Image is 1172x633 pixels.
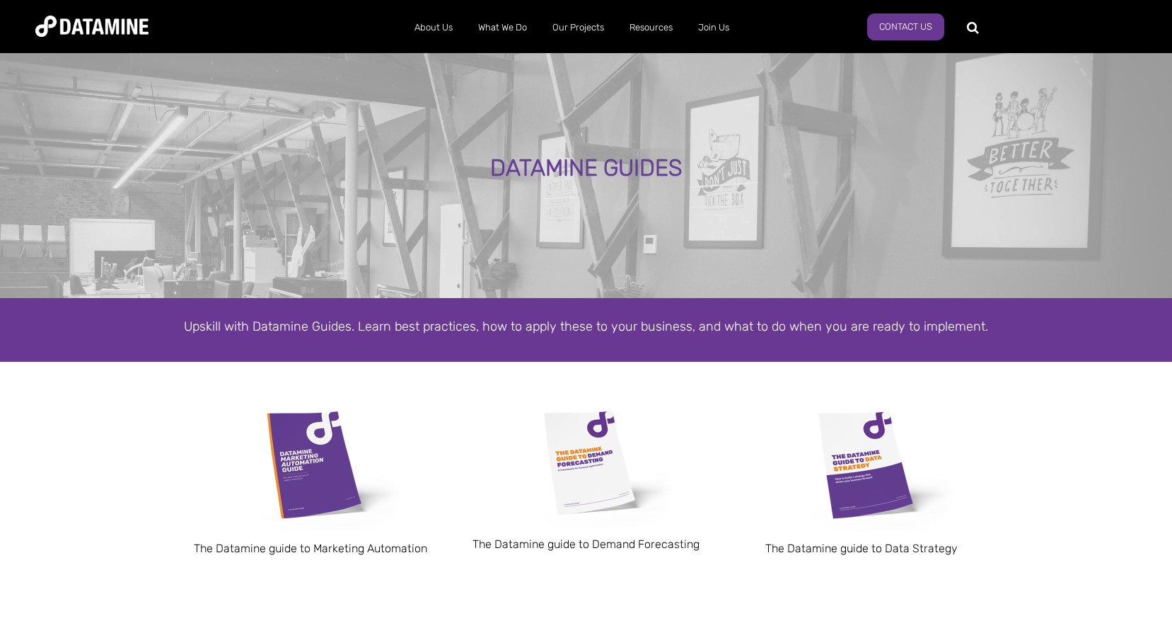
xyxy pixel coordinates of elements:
div: DATAMINE GUIDES [135,156,1036,181]
a: Resources [617,9,685,46]
p: The Datamine guide to Demand Forecasting [458,535,714,554]
img: Datamine Guide to Demand Forecasting [488,397,683,527]
a: Our Projects [540,9,617,46]
a: Contact Us [867,13,944,40]
p: The Datamine guide to Marketing Automation [182,539,438,558]
a: Join Us [685,9,742,46]
a: What We Do [465,9,540,46]
img: Data Strategy Cover [761,397,963,532]
p: Upskill with Datamine Guides. Learn best practices, how to apply these to your business, and what... [183,316,990,338]
img: Datamine [35,16,149,37]
img: Marketing Automation Cover [209,397,411,532]
a: About Us [402,9,465,46]
p: The Datamine guide to Data Strategy [734,539,990,558]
